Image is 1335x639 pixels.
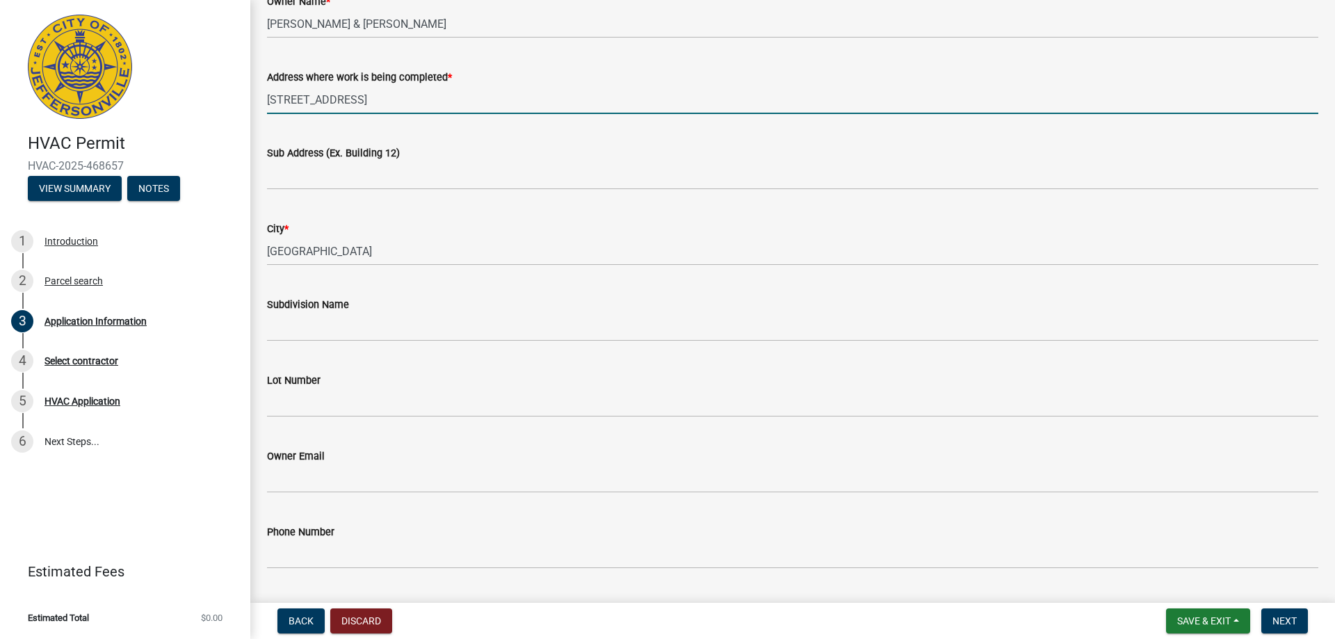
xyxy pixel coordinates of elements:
span: HVAC-2025-468657 [28,159,222,172]
label: Phone Number [267,528,334,537]
button: Discard [330,608,392,633]
span: Next [1272,615,1297,626]
button: View Summary [28,176,122,201]
img: City of Jeffersonville, Indiana [28,15,132,119]
button: Save & Exit [1166,608,1250,633]
a: Estimated Fees [11,558,228,585]
div: 4 [11,350,33,372]
label: Subdivision Name [267,300,349,310]
div: 5 [11,390,33,412]
span: $0.00 [201,613,222,622]
div: 6 [11,430,33,453]
button: Notes [127,176,180,201]
button: Next [1261,608,1308,633]
div: Select contractor [44,356,118,366]
span: Estimated Total [28,613,89,622]
div: Application Information [44,316,147,326]
div: Parcel search [44,276,103,286]
div: 1 [11,230,33,252]
div: Introduction [44,236,98,246]
button: Back [277,608,325,633]
label: Address where work is being completed [267,73,452,83]
label: Lot Number [267,376,321,386]
wm-modal-confirm: Summary [28,184,122,195]
label: Sub Address (Ex. Building 12) [267,149,400,159]
div: HVAC Application [44,396,120,406]
span: Save & Exit [1177,615,1231,626]
label: Owner Email [267,452,325,462]
label: City [267,225,289,234]
span: Back [289,615,314,626]
div: 3 [11,310,33,332]
h4: HVAC Permit [28,134,239,154]
wm-modal-confirm: Notes [127,184,180,195]
div: 2 [11,270,33,292]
